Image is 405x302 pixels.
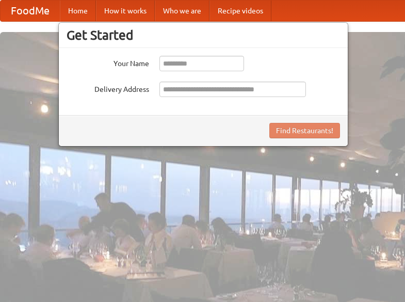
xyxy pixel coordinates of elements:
[96,1,155,21] a: How it works
[67,27,340,43] h3: Get Started
[269,123,340,138] button: Find Restaurants!
[1,1,60,21] a: FoodMe
[155,1,209,21] a: Who we are
[67,82,149,94] label: Delivery Address
[60,1,96,21] a: Home
[209,1,271,21] a: Recipe videos
[67,56,149,69] label: Your Name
